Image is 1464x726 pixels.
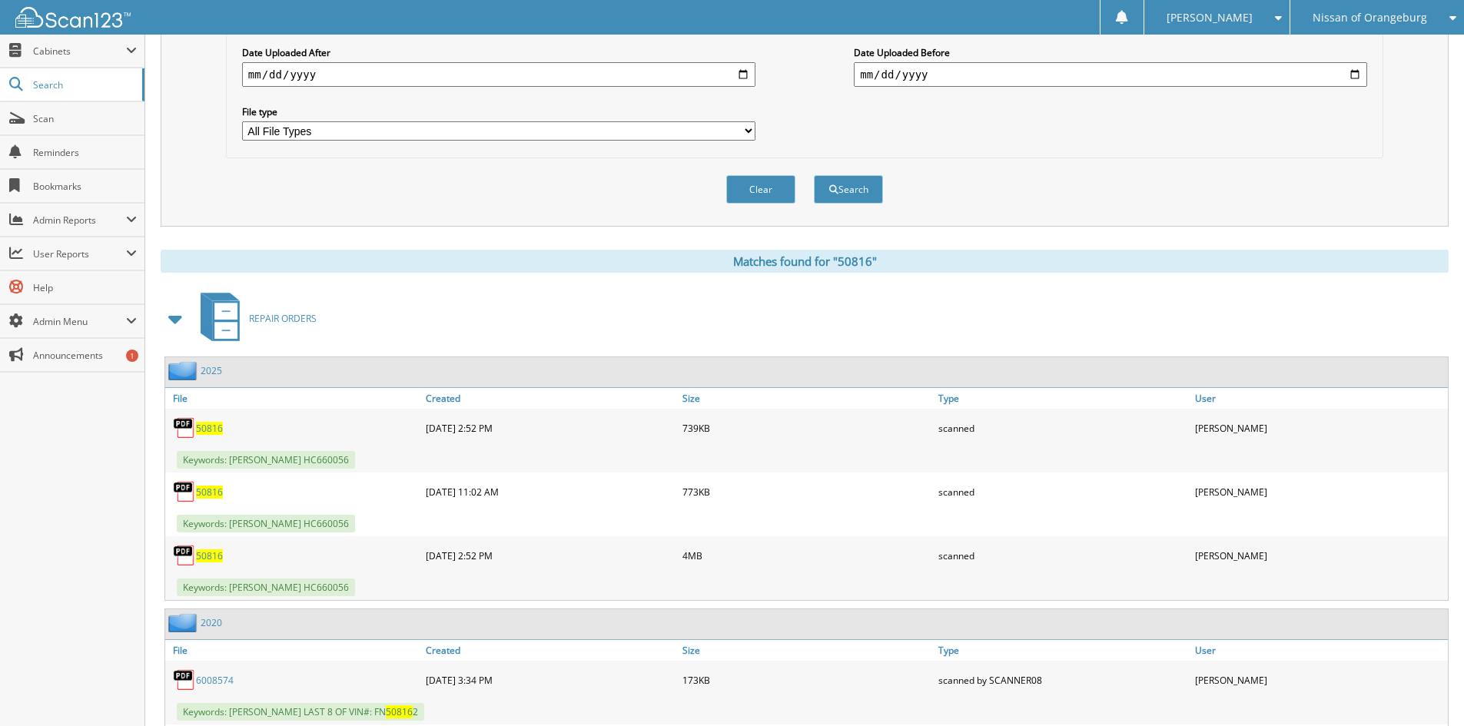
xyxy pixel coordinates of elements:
[177,703,424,721] span: Keywords: [PERSON_NAME] LAST 8 OF VIN#: FN 2
[935,413,1191,443] div: scanned
[242,46,755,59] label: Date Uploaded After
[126,350,138,362] div: 1
[422,540,679,571] div: [DATE] 2:52 PM
[196,674,234,687] a: 6008574
[1191,540,1448,571] div: [PERSON_NAME]
[242,62,755,87] input: start
[33,281,137,294] span: Help
[196,486,223,499] a: 50816
[935,476,1191,507] div: scanned
[165,640,422,661] a: File
[196,549,223,562] a: 50816
[173,480,196,503] img: PDF.png
[33,247,126,260] span: User Reports
[33,349,137,362] span: Announcements
[679,665,935,695] div: 173KB
[935,388,1191,409] a: Type
[1191,640,1448,661] a: User
[168,361,201,380] img: folder2.png
[168,613,201,632] img: folder2.png
[33,45,126,58] span: Cabinets
[177,451,355,469] span: Keywords: [PERSON_NAME] HC660056
[422,413,679,443] div: [DATE] 2:52 PM
[1191,413,1448,443] div: [PERSON_NAME]
[422,665,679,695] div: [DATE] 3:34 PM
[196,422,223,435] a: 50816
[1313,13,1427,22] span: Nissan of Orangeburg
[201,616,222,629] a: 2020
[173,416,196,439] img: PDF.png
[177,578,355,596] span: Keywords: [PERSON_NAME] HC660056
[679,388,935,409] a: Size
[854,46,1367,59] label: Date Uploaded Before
[173,668,196,691] img: PDF.png
[422,388,679,409] a: Created
[935,540,1191,571] div: scanned
[33,315,126,328] span: Admin Menu
[33,214,126,227] span: Admin Reports
[726,175,795,204] button: Clear
[1191,665,1448,695] div: [PERSON_NAME]
[854,62,1367,87] input: end
[33,112,137,125] span: Scan
[33,146,137,159] span: Reminders
[191,288,317,349] a: REPAIR ORDERS
[679,476,935,507] div: 773KB
[935,640,1191,661] a: Type
[1167,13,1253,22] span: [PERSON_NAME]
[33,78,134,91] span: Search
[249,312,317,325] span: REPAIR ORDERS
[679,640,935,661] a: Size
[386,705,413,718] span: 50816
[679,413,935,443] div: 739KB
[1191,388,1448,409] a: User
[165,388,422,409] a: File
[201,364,222,377] a: 2025
[1191,476,1448,507] div: [PERSON_NAME]
[33,180,137,193] span: Bookmarks
[177,515,355,532] span: Keywords: [PERSON_NAME] HC660056
[679,540,935,571] div: 4MB
[422,640,679,661] a: Created
[15,7,131,28] img: scan123-logo-white.svg
[1387,652,1464,726] iframe: Chat Widget
[935,665,1191,695] div: scanned by SCANNER08
[173,544,196,567] img: PDF.png
[161,250,1449,273] div: Matches found for "50816"
[814,175,883,204] button: Search
[242,105,755,118] label: File type
[422,476,679,507] div: [DATE] 11:02 AM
